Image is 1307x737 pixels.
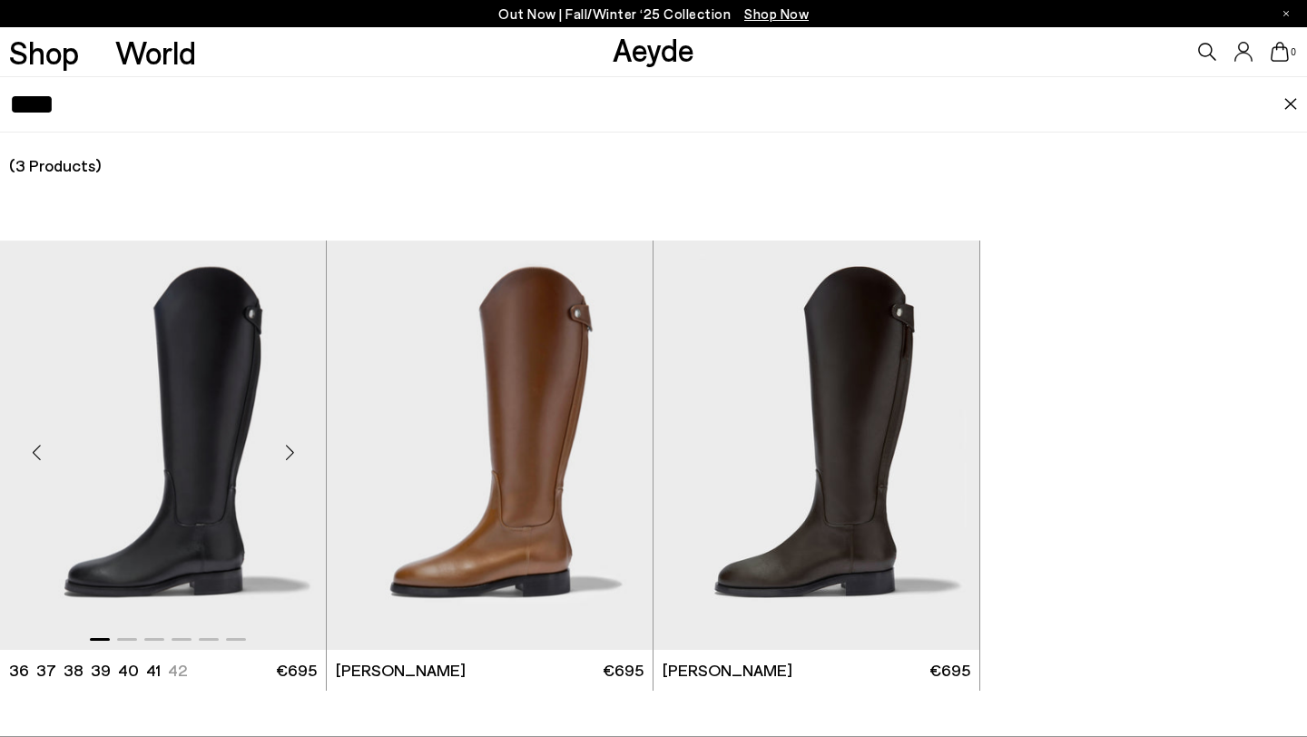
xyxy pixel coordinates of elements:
[118,659,139,682] li: 40
[653,241,979,650] img: Hector Knee-High Boots
[91,659,111,682] li: 39
[663,659,792,682] span: [PERSON_NAME]
[327,650,653,691] a: [PERSON_NAME] €695
[327,241,653,650] div: 1 / 6
[9,659,29,682] li: 36
[929,659,970,682] span: €695
[603,659,644,682] span: €695
[115,36,196,68] a: World
[744,5,809,22] span: Navigate to /collections/new-in
[9,659,182,682] ul: variant
[64,659,84,682] li: 38
[327,241,653,650] img: Hector Knee-High Boots
[9,36,79,68] a: Shop
[276,659,317,682] span: €695
[613,30,694,68] a: Aeyde
[9,425,64,479] div: Previous slide
[336,659,466,682] span: [PERSON_NAME]
[146,659,161,682] li: 41
[327,241,653,650] a: Next slide Previous slide
[262,425,317,479] div: Next slide
[1289,47,1298,57] span: 0
[653,650,979,691] a: [PERSON_NAME] €695
[1283,98,1298,111] img: close.svg
[36,659,56,682] li: 37
[498,3,809,25] p: Out Now | Fall/Winter ‘25 Collection
[1271,42,1289,62] a: 0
